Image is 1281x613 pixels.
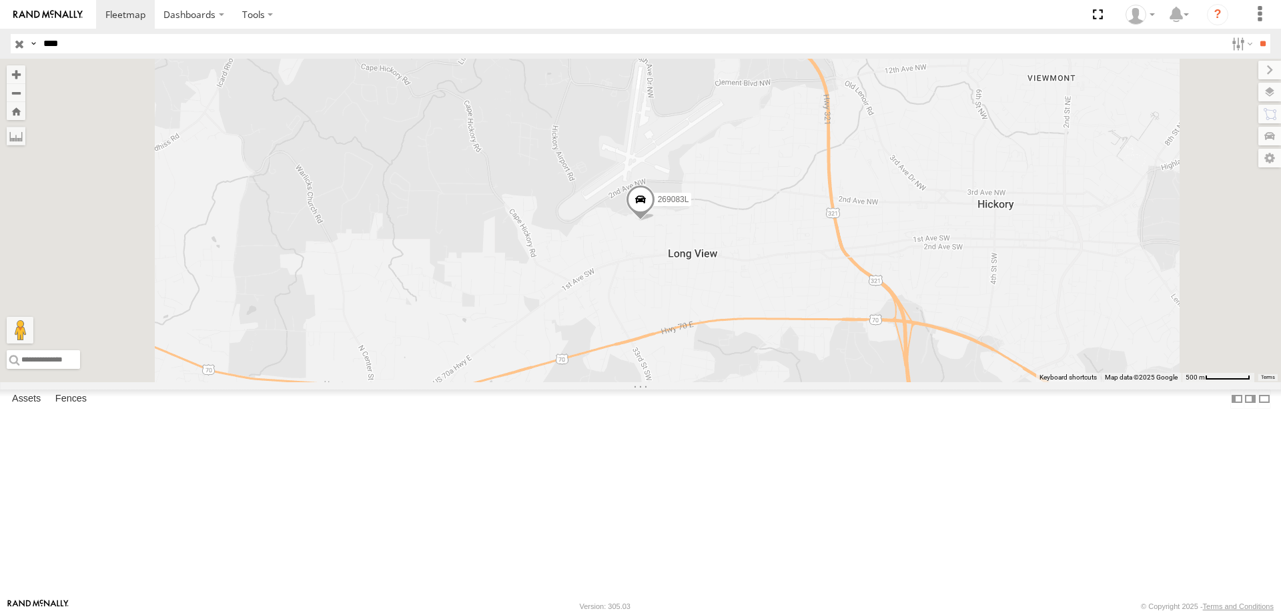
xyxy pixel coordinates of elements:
label: Measure [7,127,25,145]
button: Zoom Home [7,102,25,120]
span: 269083L [658,195,689,204]
label: Assets [5,390,47,408]
span: 500 m [1186,374,1205,381]
a: Terms and Conditions [1203,602,1274,610]
a: Visit our Website [7,600,69,613]
span: Map data ©2025 Google [1105,374,1178,381]
label: Search Query [28,34,39,53]
label: Dock Summary Table to the Left [1230,390,1244,409]
label: Hide Summary Table [1258,390,1271,409]
label: Fences [49,390,93,408]
label: Map Settings [1258,149,1281,167]
div: Version: 305.03 [580,602,630,610]
label: Dock Summary Table to the Right [1244,390,1257,409]
button: Zoom in [7,65,25,83]
i: ? [1207,4,1228,25]
img: rand-logo.svg [13,10,83,19]
div: Zack Abernathy [1121,5,1160,25]
button: Zoom out [7,83,25,102]
button: Drag Pegman onto the map to open Street View [7,317,33,344]
button: Keyboard shortcuts [1039,373,1097,382]
label: Search Filter Options [1226,34,1255,53]
div: © Copyright 2025 - [1141,602,1274,610]
button: Map Scale: 500 m per 64 pixels [1182,373,1254,382]
a: Terms [1261,375,1275,380]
